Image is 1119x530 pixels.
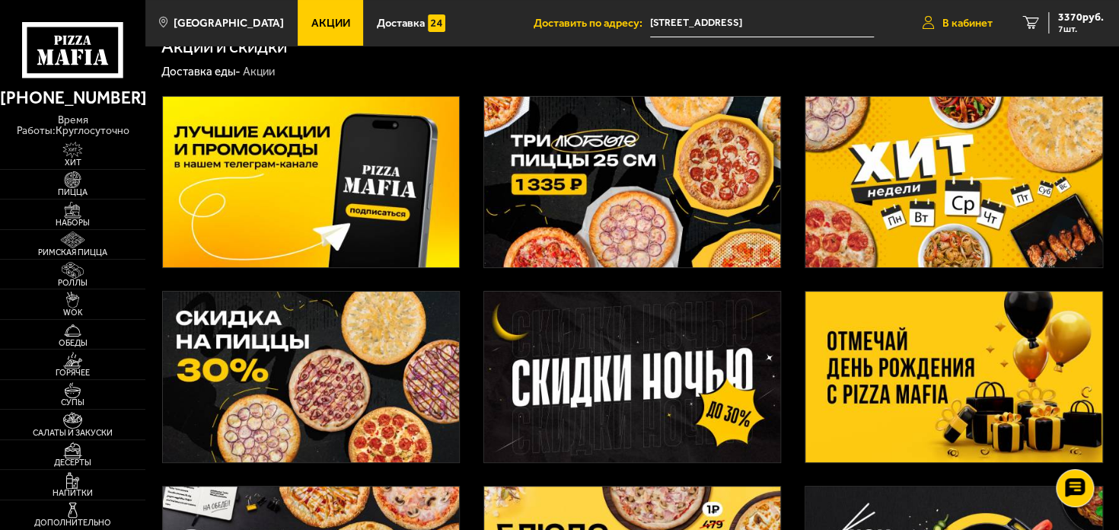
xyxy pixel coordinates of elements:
input: Ваш адрес доставки [650,9,874,37]
a: Доставка еды- [161,65,241,78]
span: Доставка [377,18,425,29]
span: В кабинет [942,18,993,29]
span: 3370 руб. [1058,12,1104,23]
span: [GEOGRAPHIC_DATA] [174,18,284,29]
h1: Акции и скидки [161,37,287,56]
span: Доставить по адресу: [534,18,650,29]
span: Акции [311,18,349,29]
span: 7 шт. [1058,24,1104,34]
img: 15daf4d41897b9f0e9f617042186c801.svg [428,14,445,32]
span: Ленинградская область, Всеволожский район, Заневское городское поселение, Кудрово, Пражская улица... [650,9,874,37]
div: Акции [243,65,275,80]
